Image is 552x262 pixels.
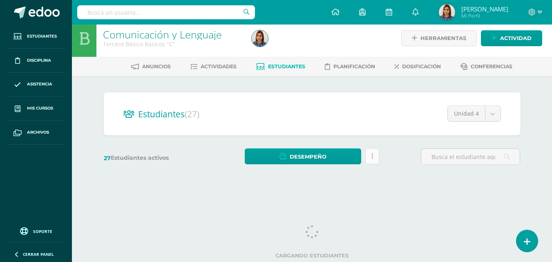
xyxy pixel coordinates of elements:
div: Tercero Básico Basicos 'C' [103,40,242,48]
input: Busca el estudiante aquí... [421,149,520,165]
span: Anuncios [142,63,171,69]
span: Conferencias [471,63,512,69]
h1: Comunicación y Lenguaje [103,29,242,40]
a: Conferencias [460,60,512,73]
span: Planificación [333,63,375,69]
a: Estudiantes [7,25,65,49]
span: Soporte [33,228,52,234]
span: Mi Perfil [461,12,508,19]
label: Estudiantes activos [104,154,203,162]
span: Unidad 4 [454,106,479,121]
span: Cerrar panel [23,251,54,257]
a: Actividad [481,30,542,46]
span: Actividad [500,31,532,46]
span: Estudiantes [27,33,57,40]
a: Archivos [7,121,65,145]
label: Cargando estudiantes [107,253,517,259]
img: d0f26e503699a9c74c6a7edf9e2c6eeb.png [252,30,268,47]
span: Asistencia [27,81,52,87]
a: Anuncios [131,60,171,73]
a: Desempeño [245,148,361,164]
span: Estudiantes [138,108,199,120]
span: Desempeño [290,149,326,164]
input: Busca un usuario... [77,5,255,19]
span: Disciplina [27,57,51,64]
span: Estudiantes [268,63,305,69]
span: Mis cursos [27,105,53,112]
a: Herramientas [401,30,477,46]
span: Dosificación [402,63,441,69]
a: Disciplina [7,49,65,73]
a: Asistencia [7,73,65,97]
a: Planificación [325,60,375,73]
a: Unidad 4 [448,106,501,121]
span: Archivos [27,129,49,136]
a: Comunicación y Lenguaje [103,27,222,41]
a: Estudiantes [256,60,305,73]
span: (27) [185,108,199,120]
img: d0f26e503699a9c74c6a7edf9e2c6eeb.png [439,4,455,20]
span: Actividades [201,63,237,69]
span: [PERSON_NAME] [461,5,508,13]
a: Dosificación [395,60,441,73]
a: Mis cursos [7,96,65,121]
a: Soporte [10,225,62,236]
a: Actividades [190,60,237,73]
span: 27 [104,155,111,162]
span: Herramientas [420,31,466,46]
